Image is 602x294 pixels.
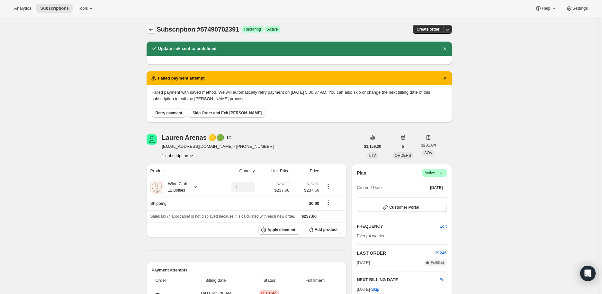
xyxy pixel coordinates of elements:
[542,6,550,11] span: Help
[357,233,384,238] span: Every 4 weeks
[147,196,214,210] th: Shipping
[426,183,447,192] button: [DATE]
[150,214,295,219] span: Sales tax (if applicable) is not displayed because it is calculated with each new order.
[436,221,450,232] button: Edit
[152,89,447,102] p: Failed payment with saved method. We will automatically retry payment on [DATE] 5:00:37 AM. You c...
[369,153,376,158] span: LTV
[40,6,69,11] span: Subscriptions
[439,277,446,283] button: Edit
[417,27,439,32] span: Create order
[323,199,333,206] button: Shipping actions
[162,152,195,159] button: Product actions
[306,225,341,234] button: Add product
[158,45,217,52] h2: Update link sent to undefined
[440,74,449,83] button: Dismiss notification
[185,277,246,284] span: Billing date
[413,25,443,34] button: Create order
[435,250,446,256] button: 39246
[14,6,31,11] span: Analytics
[250,277,289,284] span: Status
[10,4,35,13] button: Analytics
[158,75,205,81] h2: Failed payment attempt
[291,164,321,178] th: Price
[147,134,157,145] span: Lauren Arenas 🟡🟢
[364,144,381,149] span: $1,159.20
[562,4,592,13] button: Settings
[301,214,317,219] span: $237.60
[357,170,366,176] h2: Plan
[162,143,274,150] span: [EMAIL_ADDRESS][DOMAIN_NAME] · [PHONE_NUMBER]
[572,6,588,11] span: Settings
[244,27,261,32] span: Recurring
[402,144,404,149] span: 5
[267,227,295,232] span: Apply discount
[258,225,299,235] button: Apply discount
[152,273,183,288] th: Order
[152,109,186,118] button: Retry payment
[439,223,446,230] span: Edit
[36,4,73,13] button: Subscriptions
[421,142,436,148] span: $231.84
[398,142,408,151] button: 5
[150,181,163,194] img: product img
[357,185,382,191] span: Created Date
[360,142,385,151] button: $1,159.20
[315,227,337,232] span: Add product
[156,110,182,116] span: Retry payment
[147,164,214,178] th: Product
[147,25,156,34] button: Subscriptions
[163,181,187,194] div: Wine Club
[425,170,444,176] span: Active
[152,267,342,273] h2: Payment attempts
[292,277,337,284] span: Fulfillment
[371,286,379,293] span: Skip
[357,260,370,266] span: [DATE]
[357,223,439,230] h2: FREQUENCY
[309,201,319,206] span: $0.00
[78,6,88,11] span: Tools
[293,187,319,194] span: $237.60
[257,164,292,178] th: Unit Price
[267,27,278,32] span: Active
[162,134,232,141] div: Lauren Arenas 🟡🟢
[277,182,289,186] small: $264.00
[436,170,437,175] span: |
[157,26,239,33] span: Subscription #57490702391
[274,187,289,194] span: $237.60
[580,266,596,281] div: Open Intercom Messenger
[74,4,98,13] button: Tools
[193,110,262,116] span: Skip Order and Exit [PERSON_NAME]
[440,44,449,53] button: Dismiss notification
[214,164,257,178] th: Quantity
[357,277,439,283] h2: NEXT BILLING DATE
[357,250,435,256] h2: LAST ORDER
[430,185,443,190] span: [DATE]
[168,188,185,193] small: 12 Bottles
[431,260,444,265] span: Fulfilled
[435,251,446,255] a: 39246
[307,182,319,186] small: $264.00
[531,4,561,13] button: Help
[357,203,446,212] button: Customer Portal
[389,205,419,210] span: Customer Portal
[189,109,265,118] button: Skip Order and Exit [PERSON_NAME]
[395,153,411,158] span: ORDERS
[424,151,432,155] span: AOV
[357,287,379,292] span: [DATE] ·
[323,183,333,190] button: Product actions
